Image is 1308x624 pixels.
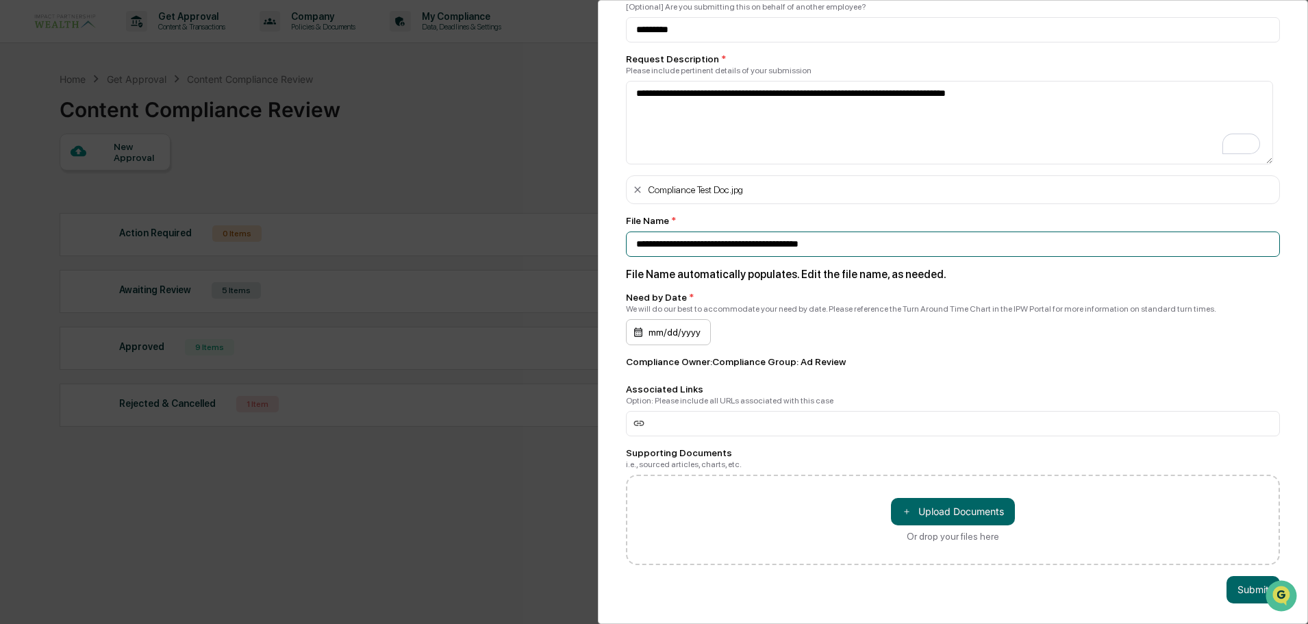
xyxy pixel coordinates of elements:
div: Start new chat [47,105,225,118]
div: i.e., sourced articles, charts, etc. [626,460,1280,469]
a: Powered byPylon [97,232,166,242]
button: Start new chat [233,109,249,125]
div: Compliance Owner : Compliance Group: Ad Review [626,356,1280,367]
a: 🗄️Attestations [94,167,175,192]
span: ＋ [902,505,911,518]
div: Please include pertinent details of your submission [626,66,1280,75]
img: 1746055101610-c473b297-6a78-478c-a979-82029cc54cd1 [14,105,38,129]
textarea: To enrich screen reader interactions, please activate Accessibility in Grammarly extension settings [626,81,1273,164]
p: How can we help? [14,29,249,51]
button: Submit [1227,576,1280,603]
div: File Name automatically populates. Edit the file name, as needed. [626,268,1280,281]
a: 🔎Data Lookup [8,193,92,218]
div: 🗄️ [99,174,110,185]
div: Compliance Test Doc.jpg [649,184,743,195]
div: [Optional] Are you submitting this on behalf of another employee? [626,2,1280,12]
div: mm/dd/yyyy [626,319,711,345]
div: Need by Date [626,292,1280,303]
span: Attestations [113,173,170,186]
a: 🖐️Preclearance [8,167,94,192]
div: Option: Please include all URLs associated with this case [626,396,1280,405]
div: Supporting Documents [626,447,1280,458]
span: Pylon [136,232,166,242]
div: We're available if you need us! [47,118,173,129]
div: File Name [626,215,1280,226]
button: Or drop your files here [891,498,1015,525]
div: Associated Links [626,384,1280,395]
div: 🔎 [14,200,25,211]
span: Data Lookup [27,199,86,212]
div: Request Description [626,53,1280,64]
div: 🖐️ [14,174,25,185]
div: Or drop your files here [907,531,999,542]
div: We will do our best to accommodate your need by date. Please reference the Turn Around Time Chart... [626,304,1280,314]
iframe: Open customer support [1264,579,1301,616]
span: Preclearance [27,173,88,186]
